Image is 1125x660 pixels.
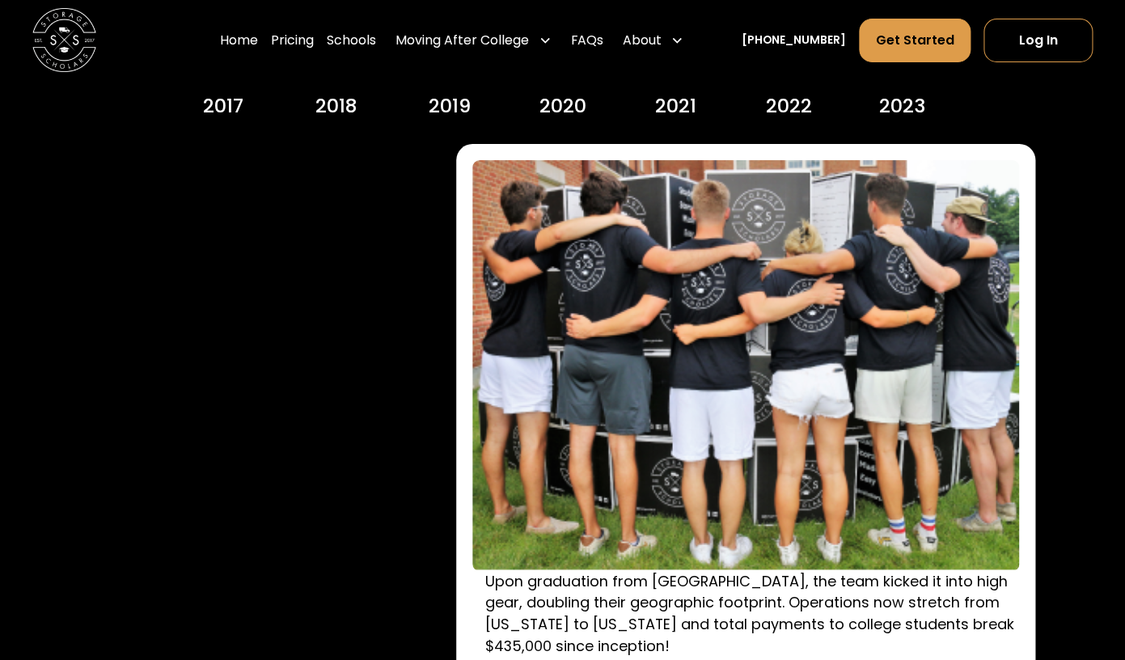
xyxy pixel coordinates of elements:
div: Moving After College [395,31,529,50]
a: Schools [327,18,376,63]
div: 2019 [429,91,471,121]
a: [PHONE_NUMBER] [742,32,846,49]
p: Upon graduation from [GEOGRAPHIC_DATA], the team kicked it into high gear, doubling their geograp... [484,571,1030,658]
div: 2017 [203,91,243,121]
a: FAQs [570,18,603,63]
div: 2023 [879,91,925,121]
a: Pricing [271,18,314,63]
div: 2018 [315,91,357,121]
a: Log In [983,19,1093,62]
div: Moving After College [389,18,558,63]
div: 2022 [766,91,812,121]
div: About [615,18,690,63]
div: 2020 [539,91,586,121]
a: Get Started [859,19,971,62]
img: Storage Scholars main logo [32,8,96,72]
a: Home [220,18,258,63]
div: 2021 [655,91,696,121]
div: About [622,31,661,50]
